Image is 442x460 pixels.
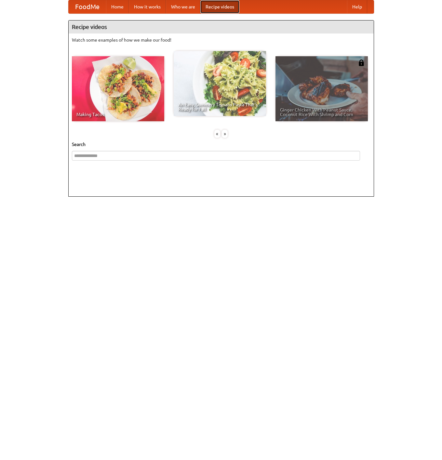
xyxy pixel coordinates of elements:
a: Who we are [166,0,200,13]
div: « [214,130,220,138]
a: FoodMe [69,0,106,13]
a: An Easy, Summery Tomato Pasta That's Ready for Fall [174,51,266,116]
img: 483408.png [358,59,365,66]
h5: Search [72,141,370,148]
span: An Easy, Summery Tomato Pasta That's Ready for Fall [178,102,261,112]
a: Help [347,0,367,13]
a: How it works [129,0,166,13]
h4: Recipe videos [69,20,374,33]
div: » [222,130,228,138]
a: Making Tacos [72,56,164,121]
a: Home [106,0,129,13]
span: Making Tacos [76,112,160,117]
p: Watch some examples of how we make our food! [72,37,370,43]
a: Recipe videos [200,0,239,13]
